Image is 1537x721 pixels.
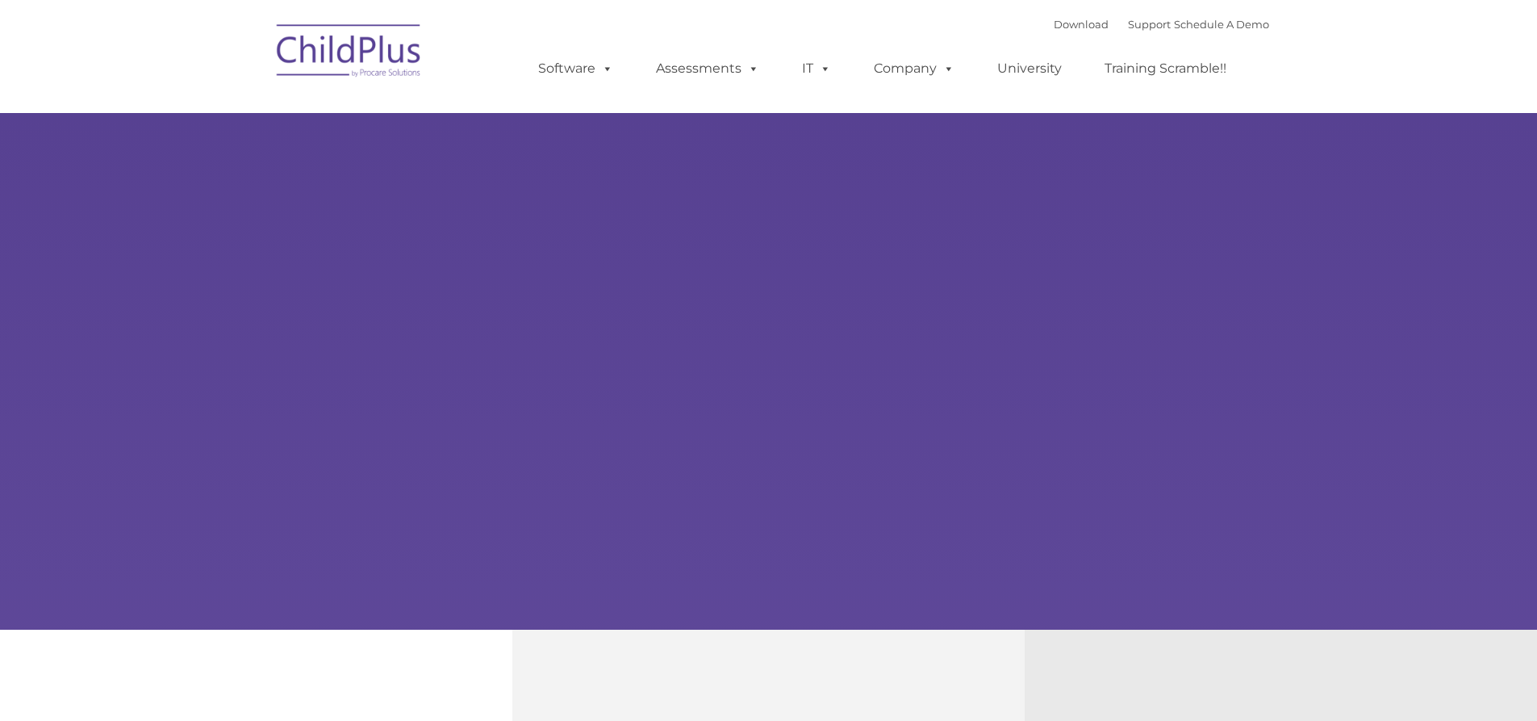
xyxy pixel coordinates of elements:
a: Assessments [640,52,775,85]
img: ChildPlus by Procare Solutions [269,13,430,94]
a: IT [786,52,847,85]
font: | [1054,18,1269,31]
a: Software [522,52,629,85]
a: Training Scramble!! [1088,52,1243,85]
a: Download [1054,18,1109,31]
a: Support [1128,18,1171,31]
a: Schedule A Demo [1174,18,1269,31]
a: University [981,52,1078,85]
a: Company [858,52,971,85]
